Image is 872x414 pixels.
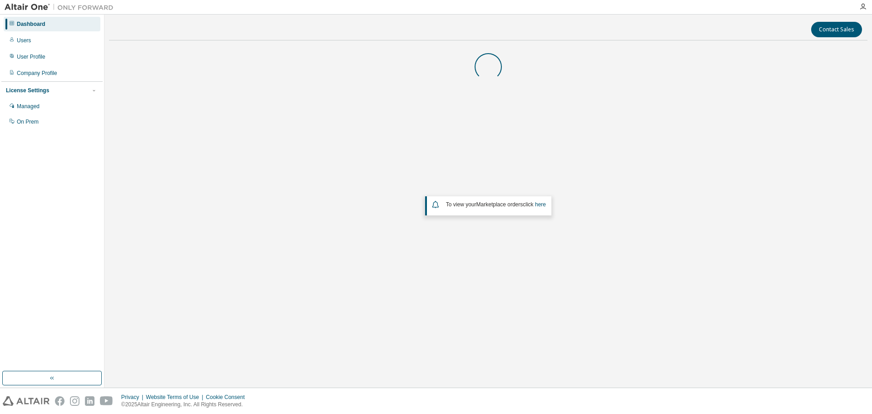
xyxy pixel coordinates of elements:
[121,394,146,401] div: Privacy
[146,394,206,401] div: Website Terms of Use
[100,396,113,406] img: youtube.svg
[17,118,39,125] div: On Prem
[811,22,862,37] button: Contact Sales
[17,70,57,77] div: Company Profile
[17,20,45,28] div: Dashboard
[17,37,31,44] div: Users
[121,401,250,409] p: © 2025 Altair Engineering, Inc. All Rights Reserved.
[17,103,40,110] div: Managed
[3,396,50,406] img: altair_logo.svg
[446,201,546,208] span: To view your click
[535,201,546,208] a: here
[85,396,94,406] img: linkedin.svg
[206,394,250,401] div: Cookie Consent
[17,53,45,60] div: User Profile
[476,201,523,208] em: Marketplace orders
[70,396,79,406] img: instagram.svg
[55,396,64,406] img: facebook.svg
[6,87,49,94] div: License Settings
[5,3,118,12] img: Altair One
